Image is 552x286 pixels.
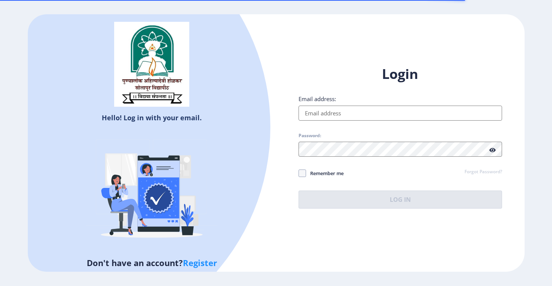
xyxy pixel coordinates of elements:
[114,22,189,107] img: sulogo.png
[306,169,344,178] span: Remember me
[465,169,502,176] a: Forgot Password?
[299,133,321,139] label: Password:
[86,125,217,257] img: Verified-rafiki.svg
[299,106,502,121] input: Email address
[299,191,502,209] button: Log In
[299,95,336,103] label: Email address:
[183,257,217,268] a: Register
[299,65,502,83] h1: Login
[33,257,271,269] h5: Don't have an account?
